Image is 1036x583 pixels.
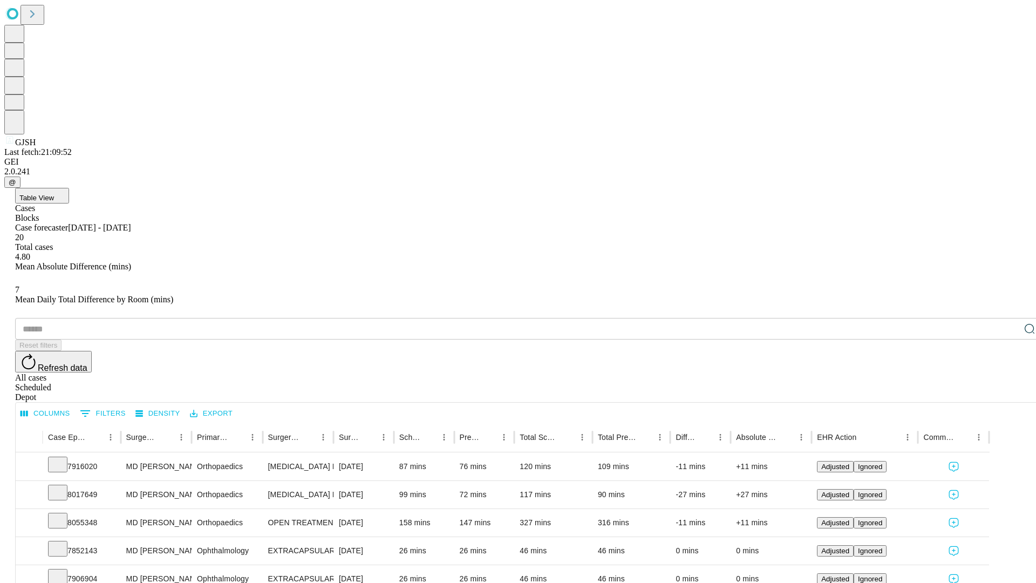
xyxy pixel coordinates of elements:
[21,542,37,561] button: Expand
[21,458,37,477] button: Expand
[598,509,665,537] div: 316 mins
[598,433,637,442] div: Total Predicted Duration
[339,453,388,480] div: [DATE]
[68,223,131,232] span: [DATE] - [DATE]
[421,430,437,445] button: Sort
[159,430,174,445] button: Sort
[15,285,19,294] span: 7
[245,430,260,445] button: Menu
[339,537,388,565] div: [DATE]
[736,433,778,442] div: Absolute Difference
[736,509,806,537] div: +11 mins
[9,178,16,186] span: @
[174,430,189,445] button: Menu
[821,575,849,583] span: Adjusted
[676,453,725,480] div: -11 mins
[48,537,115,565] div: 7852143
[4,157,1032,167] div: GEI
[133,405,183,422] button: Density
[301,430,316,445] button: Sort
[817,517,854,528] button: Adjusted
[15,188,69,204] button: Table View
[197,509,257,537] div: Orthopaedics
[520,481,587,509] div: 117 mins
[857,430,873,445] button: Sort
[15,223,68,232] span: Case forecaster
[460,453,509,480] div: 76 mins
[821,491,849,499] span: Adjusted
[15,252,30,261] span: 4.80
[4,147,72,157] span: Last fetch: 21:09:52
[854,545,887,557] button: Ignored
[520,453,587,480] div: 120 mins
[821,463,849,471] span: Adjusted
[854,517,887,528] button: Ignored
[676,481,725,509] div: -27 mins
[268,537,328,565] div: EXTRACAPSULAR CATARACT REMOVAL WITH [MEDICAL_DATA]
[460,433,481,442] div: Predicted In Room Duration
[736,481,806,509] div: +27 mins
[598,481,665,509] div: 90 mins
[21,514,37,533] button: Expand
[460,509,509,537] div: 147 mins
[48,509,115,537] div: 8055348
[187,405,235,422] button: Export
[858,519,882,527] span: Ignored
[821,519,849,527] span: Adjusted
[15,242,53,252] span: Total cases
[15,233,24,242] span: 20
[575,430,590,445] button: Menu
[230,430,245,445] button: Sort
[126,509,186,537] div: MD [PERSON_NAME] [PERSON_NAME]
[126,433,158,442] div: Surgeon Name
[48,481,115,509] div: 8017649
[698,430,713,445] button: Sort
[637,430,652,445] button: Sort
[15,262,131,271] span: Mean Absolute Difference (mins)
[736,537,806,565] div: 0 mins
[858,491,882,499] span: Ignored
[339,433,360,442] div: Surgery Date
[460,481,509,509] div: 72 mins
[437,430,452,445] button: Menu
[197,453,257,480] div: Orthopaedics
[736,453,806,480] div: +11 mins
[854,489,887,500] button: Ignored
[197,481,257,509] div: Orthopaedics
[268,453,328,480] div: [MEDICAL_DATA] MEDIAL OR LATERAL MENISCECTOMY
[520,433,558,442] div: Total Scheduled Duration
[858,463,882,471] span: Ignored
[197,537,257,565] div: Ophthalmology
[339,509,388,537] div: [DATE]
[460,537,509,565] div: 26 mins
[88,430,103,445] button: Sort
[77,405,128,422] button: Show filters
[520,537,587,565] div: 46 mins
[48,453,115,480] div: 7916020
[560,430,575,445] button: Sort
[19,341,57,349] span: Reset filters
[652,430,667,445] button: Menu
[481,430,496,445] button: Sort
[15,351,92,372] button: Refresh data
[794,430,809,445] button: Menu
[817,433,856,442] div: EHR Action
[15,295,173,304] span: Mean Daily Total Difference by Room (mins)
[971,430,986,445] button: Menu
[598,537,665,565] div: 46 mins
[817,545,854,557] button: Adjusted
[923,433,955,442] div: Comments
[817,489,854,500] button: Adjusted
[126,453,186,480] div: MD [PERSON_NAME] [PERSON_NAME]
[956,430,971,445] button: Sort
[676,433,697,442] div: Difference
[38,363,87,372] span: Refresh data
[268,481,328,509] div: [MEDICAL_DATA] MEDIAL OR LATERAL MENISCECTOMY
[268,433,299,442] div: Surgery Name
[676,537,725,565] div: 0 mins
[821,547,849,555] span: Adjusted
[854,461,887,472] button: Ignored
[779,430,794,445] button: Sort
[376,430,391,445] button: Menu
[126,481,186,509] div: MD [PERSON_NAME] [PERSON_NAME]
